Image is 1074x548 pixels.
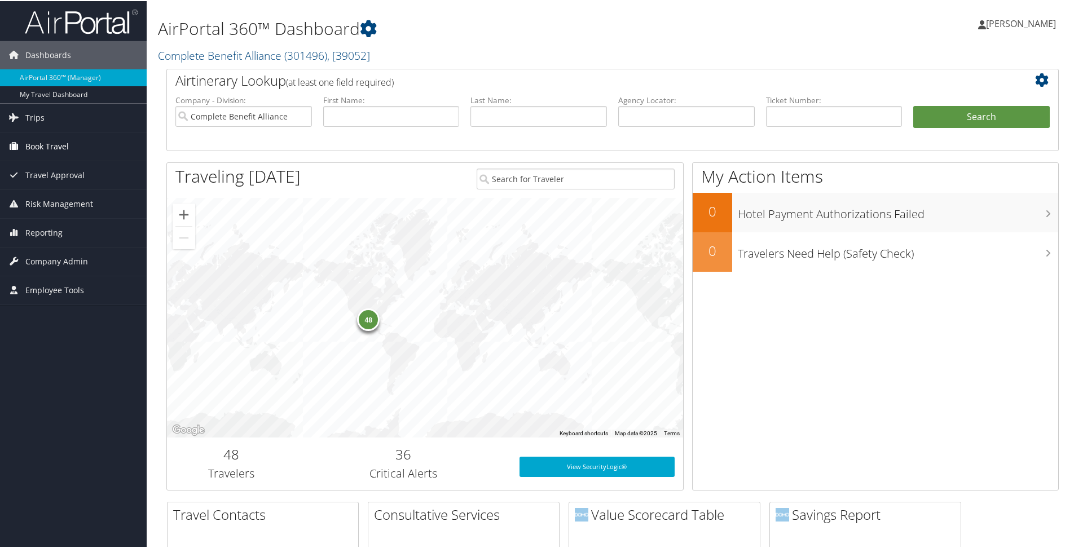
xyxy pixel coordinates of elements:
h2: Travel Contacts [173,504,358,523]
h2: 0 [693,240,732,259]
button: Zoom in [173,202,195,225]
img: airportal-logo.png [25,7,138,34]
img: domo-logo.png [575,507,588,520]
h3: Travelers Need Help (Safety Check) [738,239,1058,260]
h3: Critical Alerts [305,465,503,480]
a: Open this area in Google Maps (opens a new window) [170,422,207,436]
h1: Traveling [DATE] [175,163,301,187]
h2: Value Scorecard Table [575,504,760,523]
a: Terms (opens in new tab) [664,429,680,435]
span: Reporting [25,218,63,246]
button: Zoom out [173,226,195,248]
span: Dashboards [25,40,71,68]
h3: Hotel Payment Authorizations Failed [738,200,1058,221]
div: 48 [358,307,380,330]
h2: Airtinerary Lookup [175,70,975,89]
h2: 0 [693,201,732,220]
a: 0Travelers Need Help (Safety Check) [693,231,1058,271]
h1: AirPortal 360™ Dashboard [158,16,764,39]
span: [PERSON_NAME] [986,16,1056,29]
button: Keyboard shortcuts [560,428,608,436]
a: Complete Benefit Alliance [158,47,370,62]
input: Search for Traveler [477,167,675,188]
a: View SecurityLogic® [520,456,675,476]
span: Trips [25,103,45,131]
h2: 36 [305,444,503,463]
label: Last Name: [470,94,607,105]
span: Travel Approval [25,160,85,188]
img: domo-logo.png [776,507,789,520]
a: 0Hotel Payment Authorizations Failed [693,192,1058,231]
span: ( 301496 ) [284,47,327,62]
span: Map data ©2025 [615,429,657,435]
span: Book Travel [25,131,69,160]
h2: 48 [175,444,288,463]
label: Company - Division: [175,94,312,105]
label: Ticket Number: [766,94,903,105]
span: (at least one field required) [286,75,394,87]
h2: Consultative Services [374,504,559,523]
label: First Name: [323,94,460,105]
a: [PERSON_NAME] [978,6,1067,39]
label: Agency Locator: [618,94,755,105]
h1: My Action Items [693,163,1058,187]
button: Search [913,105,1050,127]
h3: Travelers [175,465,288,480]
h2: Savings Report [776,504,961,523]
span: , [ 39052 ] [327,47,370,62]
span: Company Admin [25,246,88,275]
span: Risk Management [25,189,93,217]
img: Google [170,422,207,436]
span: Employee Tools [25,275,84,303]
